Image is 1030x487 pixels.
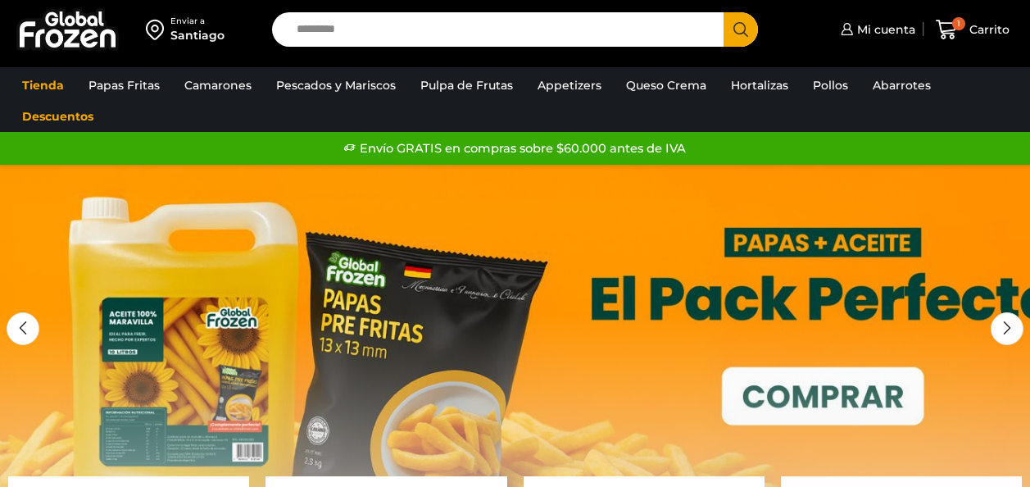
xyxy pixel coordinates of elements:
a: Appetizers [529,70,610,101]
button: Search button [724,12,758,47]
a: Pescados y Mariscos [268,70,404,101]
span: 1 [952,17,965,30]
a: Hortalizas [723,70,796,101]
a: Queso Crema [618,70,715,101]
div: Previous slide [7,312,39,345]
a: 1 Carrito [932,11,1014,49]
span: Carrito [965,21,1010,38]
a: Descuentos [14,101,102,132]
a: Pollos [805,70,856,101]
a: Pulpa de Frutas [412,70,521,101]
a: Mi cuenta [837,13,915,46]
a: Camarones [176,70,260,101]
a: Tienda [14,70,72,101]
a: Papas Fritas [80,70,168,101]
div: Santiago [170,27,225,43]
a: Abarrotes [864,70,939,101]
div: Next slide [991,312,1023,345]
img: address-field-icon.svg [146,16,170,43]
div: Enviar a [170,16,225,27]
span: Mi cuenta [853,21,915,38]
